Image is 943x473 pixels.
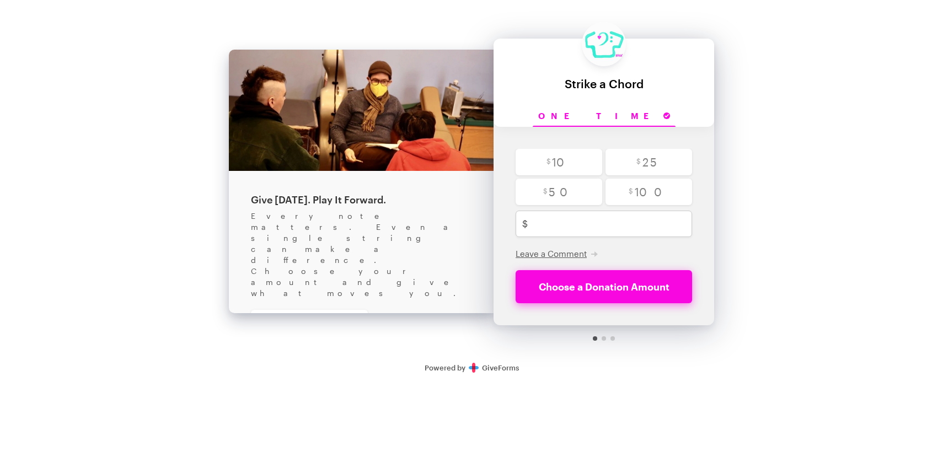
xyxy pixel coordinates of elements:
[251,193,471,206] div: Give [DATE]. Play It Forward.
[516,249,587,259] span: Leave a Comment
[505,77,703,90] div: Strike a Chord
[516,270,692,303] button: Choose a Donation Amount
[229,50,494,171] img: Screen_Shot_2025-09-12_at_9.44.00_PM.png
[425,363,519,372] a: Secure DonationsPowered byGiveForms
[516,248,598,259] button: Leave a Comment
[251,310,368,331] a: Share this Fundraiser
[251,211,471,299] div: Every note matters. Even a single string can make a difference. Choose your amount and give what ...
